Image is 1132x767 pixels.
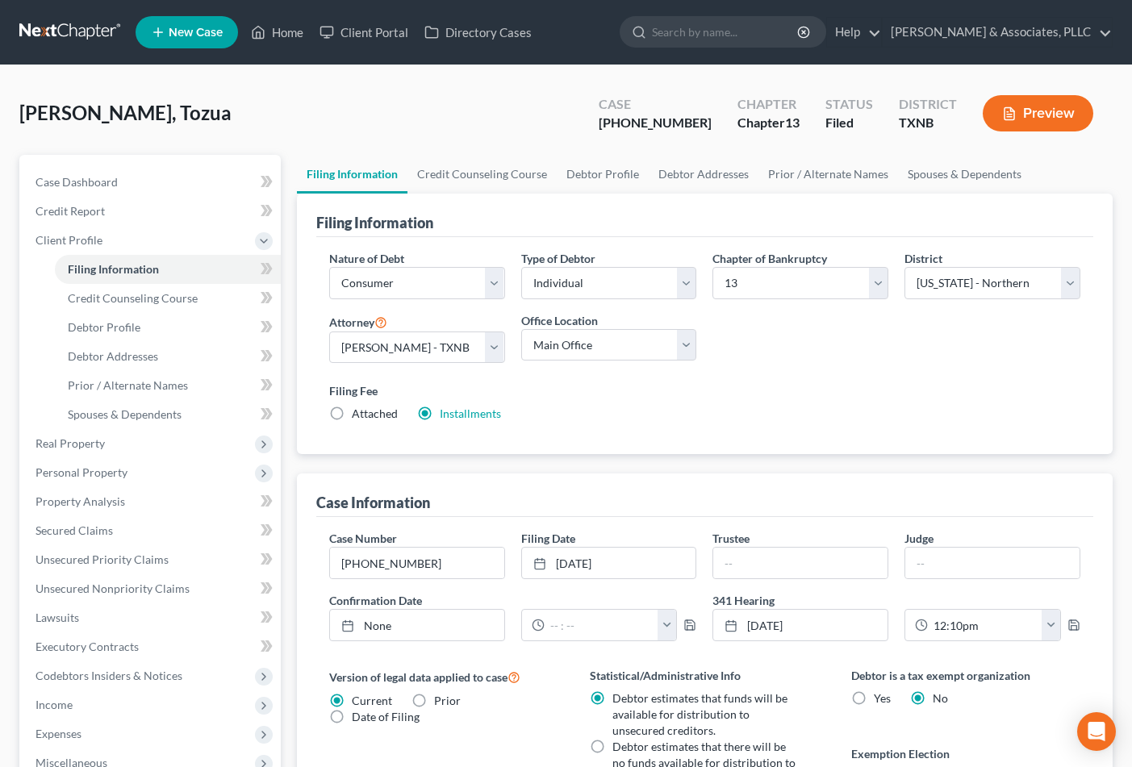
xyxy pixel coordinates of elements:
span: Property Analysis [36,494,125,508]
a: Case Dashboard [23,168,281,197]
input: -- [713,548,888,578]
label: Trustee [712,530,750,547]
span: Income [36,698,73,711]
a: Help [827,18,881,47]
a: Credit Report [23,197,281,226]
label: Version of legal data applied to case [329,667,558,686]
span: Codebtors Insiders & Notices [36,669,182,682]
span: Unsecured Priority Claims [36,552,169,566]
div: District [899,95,957,114]
span: Real Property [36,436,105,450]
label: Statistical/Administrative Info [590,667,819,684]
input: -- : -- [928,610,1042,640]
button: Preview [983,95,1093,131]
span: Current [352,694,392,707]
label: Exemption Election [851,745,1080,762]
input: Enter case number... [330,548,504,578]
a: Debtor Profile [557,155,649,194]
a: Installments [440,406,501,420]
span: Executory Contracts [36,640,139,653]
div: Status [825,95,873,114]
label: Chapter of Bankruptcy [712,250,827,267]
label: Nature of Debt [329,250,404,267]
a: Property Analysis [23,487,281,516]
div: Filed [825,114,873,132]
a: None [330,610,504,640]
span: Date of Filing [352,710,420,723]
span: No [933,691,948,705]
span: Debtor estimates that funds will be available for distribution to unsecured creditors. [612,691,787,737]
div: TXNB [899,114,957,132]
div: Case [599,95,712,114]
span: Credit Report [36,204,105,218]
span: 13 [785,115,800,130]
label: Filing Date [521,530,575,547]
label: Office Location [521,312,598,329]
a: Prior / Alternate Names [758,155,898,194]
a: Executory Contracts [23,632,281,661]
a: Debtor Addresses [55,342,281,371]
input: -- [905,548,1080,578]
span: Prior / Alternate Names [68,378,188,392]
div: Chapter [737,114,800,132]
span: Personal Property [36,465,127,479]
span: Debtor Profile [68,320,140,334]
span: New Case [169,27,223,39]
span: Filing Information [68,262,159,276]
label: Confirmation Date [321,592,705,609]
a: Spouses & Dependents [55,400,281,429]
a: Credit Counseling Course [407,155,557,194]
a: Spouses & Dependents [898,155,1031,194]
a: Debtor Profile [55,313,281,342]
input: Search by name... [652,17,800,47]
input: -- : -- [545,610,658,640]
label: Type of Debtor [521,250,595,267]
a: [DATE] [522,548,696,578]
a: [DATE] [713,610,888,640]
div: Filing Information [316,213,433,232]
span: Case Dashboard [36,175,118,189]
a: Prior / Alternate Names [55,371,281,400]
span: Unsecured Nonpriority Claims [36,582,190,595]
label: Filing Fee [329,382,1080,399]
span: Spouses & Dependents [68,407,182,421]
span: Prior [434,694,461,707]
span: [PERSON_NAME], Tozua [19,101,232,124]
div: Open Intercom Messenger [1077,712,1116,751]
a: [PERSON_NAME] & Associates, PLLC [883,18,1112,47]
label: 341 Hearing [704,592,1088,609]
label: Case Number [329,530,397,547]
a: Unsecured Priority Claims [23,545,281,574]
a: Unsecured Nonpriority Claims [23,574,281,603]
div: Case Information [316,493,430,512]
a: Credit Counseling Course [55,284,281,313]
span: Lawsuits [36,611,79,624]
label: Judge [904,530,934,547]
label: Attorney [329,312,387,331]
a: Filing Information [297,155,407,194]
span: Credit Counseling Course [68,291,198,305]
span: Attached [352,406,398,420]
a: Home [243,18,311,47]
a: Filing Information [55,255,281,284]
span: Yes [874,691,891,705]
a: Lawsuits [23,603,281,632]
span: Client Profile [36,233,102,247]
span: Expenses [36,727,81,740]
label: Debtor is a tax exempt organization [851,667,1080,684]
div: [PHONE_NUMBER] [599,114,712,132]
span: Secured Claims [36,523,113,537]
div: Chapter [737,95,800,114]
a: Debtor Addresses [649,155,758,194]
span: Debtor Addresses [68,349,158,363]
a: Directory Cases [416,18,540,47]
label: District [904,250,942,267]
a: Client Portal [311,18,416,47]
a: Secured Claims [23,516,281,545]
